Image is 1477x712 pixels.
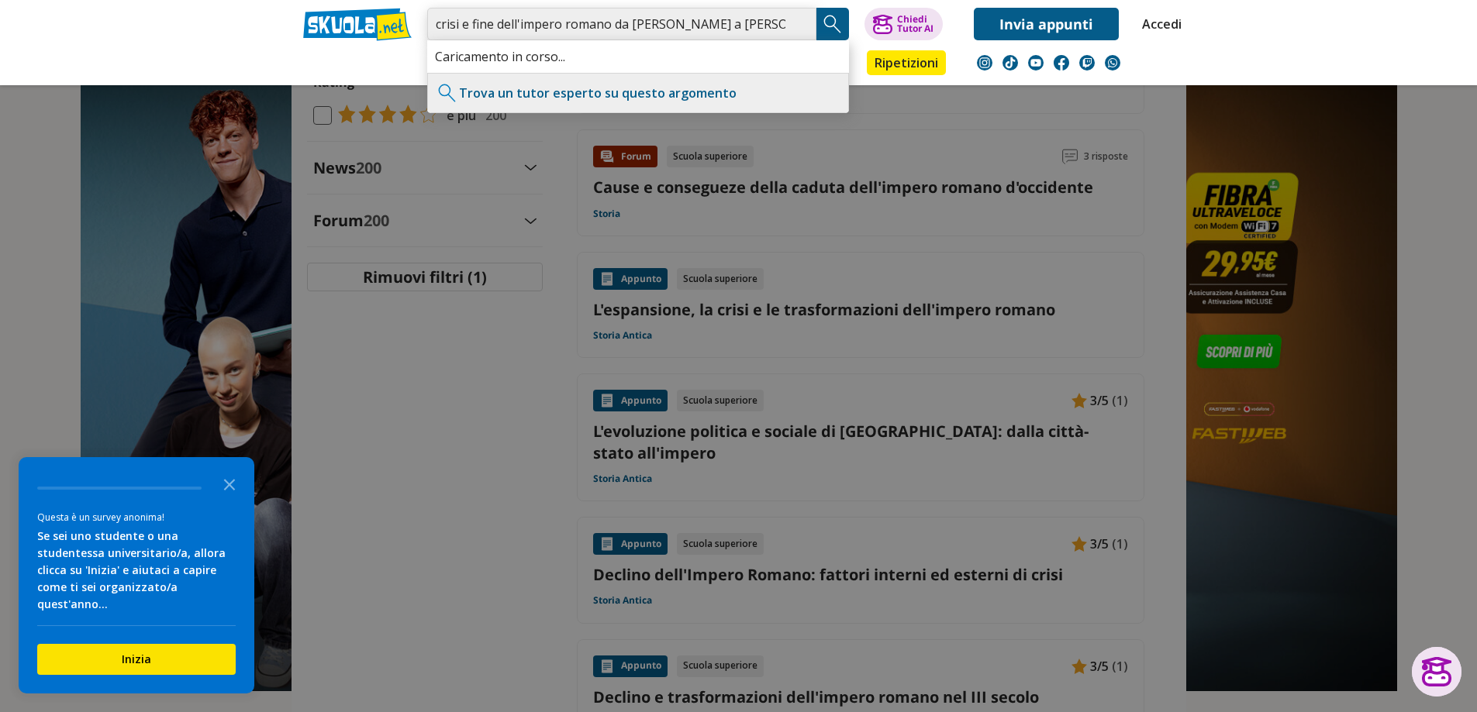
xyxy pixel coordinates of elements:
a: Accedi [1142,8,1175,40]
img: WhatsApp [1105,55,1120,71]
button: Inizia [37,644,236,675]
input: Cerca appunti, riassunti o versioni [427,8,816,40]
img: youtube [1028,55,1044,71]
img: instagram [977,55,992,71]
a: Trova un tutor esperto su questo argomento [459,84,737,101]
a: Appunti [423,50,493,78]
a: Ripetizioni [867,50,946,75]
button: Close the survey [214,468,245,499]
div: Questa è un survey anonima! [37,510,236,525]
img: twitch [1079,55,1095,71]
div: Survey [19,457,254,693]
a: Invia appunti [974,8,1119,40]
div: Se sei uno studente o una studentessa universitario/a, allora clicca su 'Inizia' e aiutaci a capi... [37,528,236,613]
button: Search Button [816,8,849,40]
button: ChiediTutor AI [864,8,943,40]
img: tiktok [1002,55,1018,71]
img: Cerca appunti, riassunti o versioni [821,12,844,36]
div: Chiedi Tutor AI [897,15,933,33]
img: facebook [1054,55,1069,71]
div: Caricamento in corso... [427,40,849,73]
img: Trova un tutor esperto [436,81,459,105]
